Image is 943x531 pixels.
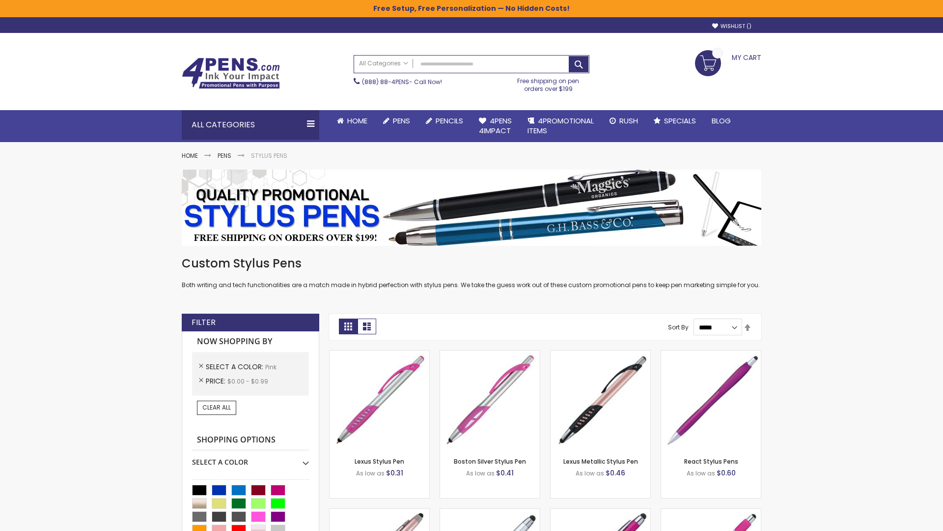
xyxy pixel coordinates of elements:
[329,110,375,132] a: Home
[712,116,731,126] span: Blog
[355,457,404,466] a: Lexus Stylus Pen
[527,116,594,136] span: 4PROMOTIONAL ITEMS
[362,78,409,86] a: (888) 88-4PENS
[393,116,410,126] span: Pens
[218,151,231,160] a: Pens
[192,450,309,467] div: Select A Color
[454,457,526,466] a: Boston Silver Stylus Pen
[182,58,280,89] img: 4Pens Custom Pens and Promotional Products
[687,469,715,477] span: As low as
[375,110,418,132] a: Pens
[206,362,265,372] span: Select A Color
[197,401,236,414] a: Clear All
[440,350,540,358] a: Boston Silver Stylus Pen-Pink
[251,151,287,160] strong: Stylus Pens
[668,323,689,331] label: Sort By
[606,468,625,478] span: $0.46
[192,317,216,328] strong: Filter
[496,468,514,478] span: $0.41
[661,508,761,517] a: Pearl Element Stylus Pens-Pink
[330,508,429,517] a: Lory Metallic Stylus Pen-Pink
[418,110,471,132] a: Pencils
[664,116,696,126] span: Specials
[466,469,495,477] span: As low as
[551,508,650,517] a: Metallic Cool Grip Stylus Pen-Pink
[717,468,736,478] span: $0.60
[602,110,646,132] a: Rush
[440,351,540,450] img: Boston Silver Stylus Pen-Pink
[347,116,367,126] span: Home
[359,59,408,67] span: All Categories
[227,377,268,385] span: $0.00 - $0.99
[661,350,761,358] a: React Stylus Pens-Pink
[339,319,358,334] strong: Grid
[576,469,604,477] span: As low as
[182,256,761,271] h1: Custom Stylus Pens
[330,351,429,450] img: Lexus Stylus Pen-Pink
[202,403,231,412] span: Clear All
[354,56,413,72] a: All Categories
[563,457,638,466] a: Lexus Metallic Stylus Pen
[661,351,761,450] img: React Stylus Pens-Pink
[619,116,638,126] span: Rush
[712,23,751,30] a: Wishlist
[182,170,761,246] img: Stylus Pens
[182,256,761,290] div: Both writing and tech functionalities are a match made in hybrid perfection with stylus pens. We ...
[520,110,602,142] a: 4PROMOTIONALITEMS
[206,376,227,386] span: Price
[192,430,309,451] strong: Shopping Options
[704,110,739,132] a: Blog
[551,351,650,450] img: Lexus Metallic Stylus Pen-Pink
[646,110,704,132] a: Specials
[330,350,429,358] a: Lexus Stylus Pen-Pink
[684,457,738,466] a: React Stylus Pens
[471,110,520,142] a: 4Pens4impact
[386,468,403,478] span: $0.31
[507,73,590,93] div: Free shipping on pen orders over $199
[551,350,650,358] a: Lexus Metallic Stylus Pen-Pink
[192,331,309,352] strong: Now Shopping by
[265,363,277,371] span: Pink
[356,469,385,477] span: As low as
[479,116,512,136] span: 4Pens 4impact
[436,116,463,126] span: Pencils
[362,78,442,86] span: - Call Now!
[440,508,540,517] a: Silver Cool Grip Stylus Pen-Pink
[182,151,198,160] a: Home
[182,110,319,140] div: All Categories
